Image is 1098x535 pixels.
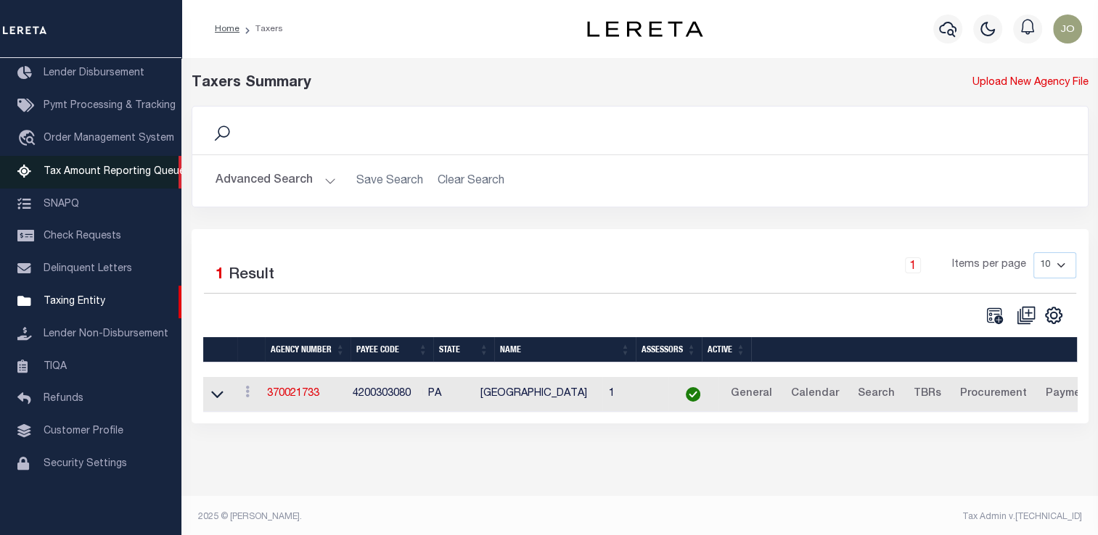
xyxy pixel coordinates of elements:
a: General [724,383,778,406]
div: 2025 © [PERSON_NAME]. [187,510,640,523]
th: Active: activate to sort column ascending [702,337,751,362]
span: Pymt Processing & Tracking [44,101,176,111]
div: Tax Admin v.[TECHNICAL_ID] [651,510,1082,523]
span: Taxing Entity [44,296,105,307]
a: Calendar [784,383,845,406]
span: Tax Amount Reporting Queue [44,167,185,177]
th: Assessors: activate to sort column ascending [636,337,702,362]
li: Taxers [239,22,283,36]
span: Items per page [952,257,1026,273]
span: Order Management System [44,133,174,144]
span: Security Settings [44,459,127,469]
button: Advanced Search [216,167,336,195]
a: Home [215,25,239,33]
td: 4200303080 [347,377,422,412]
img: check-icon-green.svg [686,387,700,402]
td: [GEOGRAPHIC_DATA] [475,377,603,412]
span: Delinquent Letters [44,264,132,274]
label: Result [229,264,274,287]
span: Lender Disbursement [44,68,144,78]
td: PA [422,377,475,412]
span: TIQA [44,361,67,371]
span: 1 [216,267,224,283]
i: travel_explore [17,130,41,149]
a: Search [851,383,901,406]
th: Payee Code: activate to sort column ascending [351,337,433,362]
span: Refunds [44,394,83,404]
a: Upload New Agency File [972,75,1089,91]
a: 370021733 [267,389,319,399]
a: TBRs [906,383,947,406]
a: Procurement [953,383,1033,406]
div: Taxers Summary [192,72,859,94]
th: State: activate to sort column ascending [433,337,494,362]
th: Agency Number: activate to sort column ascending [265,337,351,362]
img: logo-dark.svg [587,21,703,37]
td: 1 [602,377,668,412]
span: Check Requests [44,231,121,241]
a: 1 [905,257,921,273]
img: svg+xml;base64,PHN2ZyB4bWxucz0iaHR0cDovL3d3dy53My5vcmcvMjAwMC9zdmciIHBvaW50ZXItZXZlbnRzPSJub25lIi... [1053,14,1082,43]
span: Customer Profile [44,426,123,436]
span: Lender Non-Disbursement [44,329,168,339]
span: SNAPQ [44,199,79,209]
th: Name: activate to sort column ascending [494,337,636,362]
